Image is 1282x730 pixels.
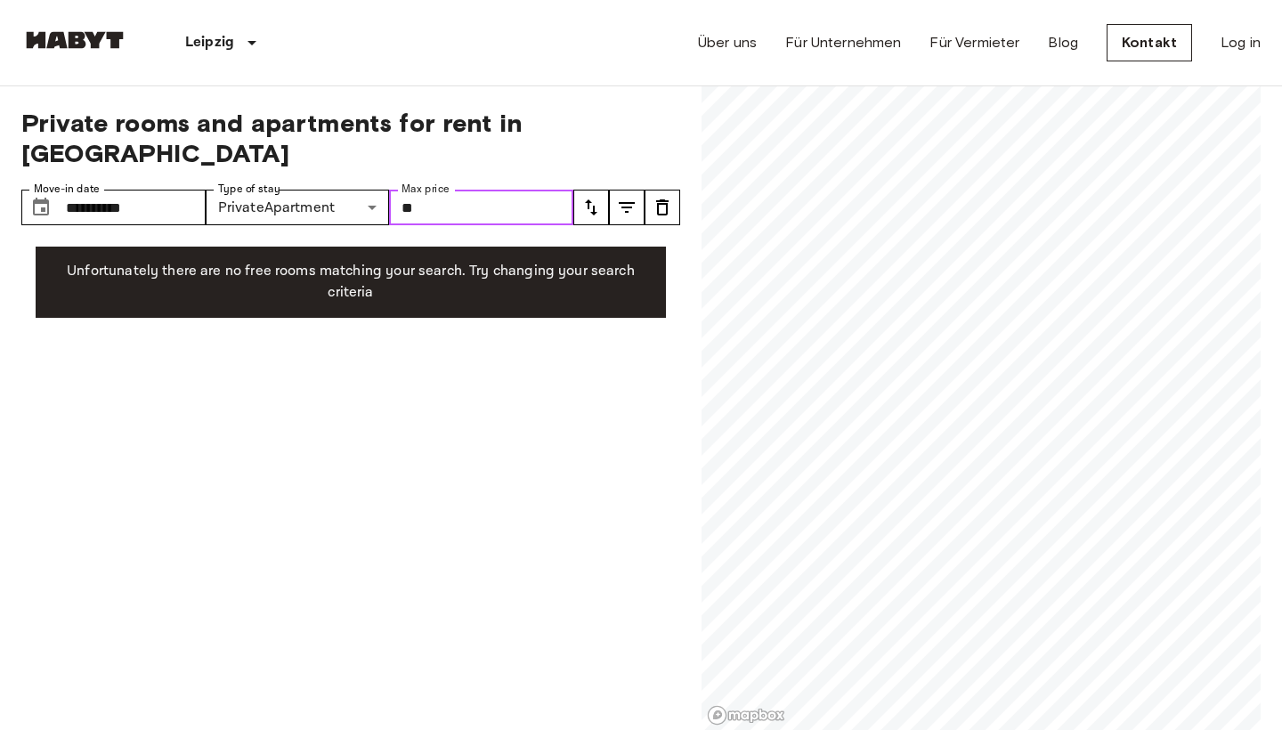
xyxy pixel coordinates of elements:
[1048,32,1078,53] a: Blog
[34,182,100,197] label: Move-in date
[645,190,680,225] button: tune
[573,190,609,225] button: tune
[185,32,234,53] p: Leipzig
[1107,24,1192,61] a: Kontakt
[707,705,785,726] a: Mapbox logo
[21,31,128,49] img: Habyt
[929,32,1019,53] a: Für Vermieter
[218,182,280,197] label: Type of stay
[402,182,450,197] label: Max price
[1221,32,1261,53] a: Log in
[698,32,757,53] a: Über uns
[785,32,901,53] a: Für Unternehmen
[609,190,645,225] button: tune
[206,190,390,225] div: PrivateApartment
[23,190,59,225] button: Choose date, selected date is 13 Oct 2025
[50,261,652,304] p: Unfortunately there are no free rooms matching your search. Try changing your search criteria
[21,108,680,168] span: Private rooms and apartments for rent in [GEOGRAPHIC_DATA]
